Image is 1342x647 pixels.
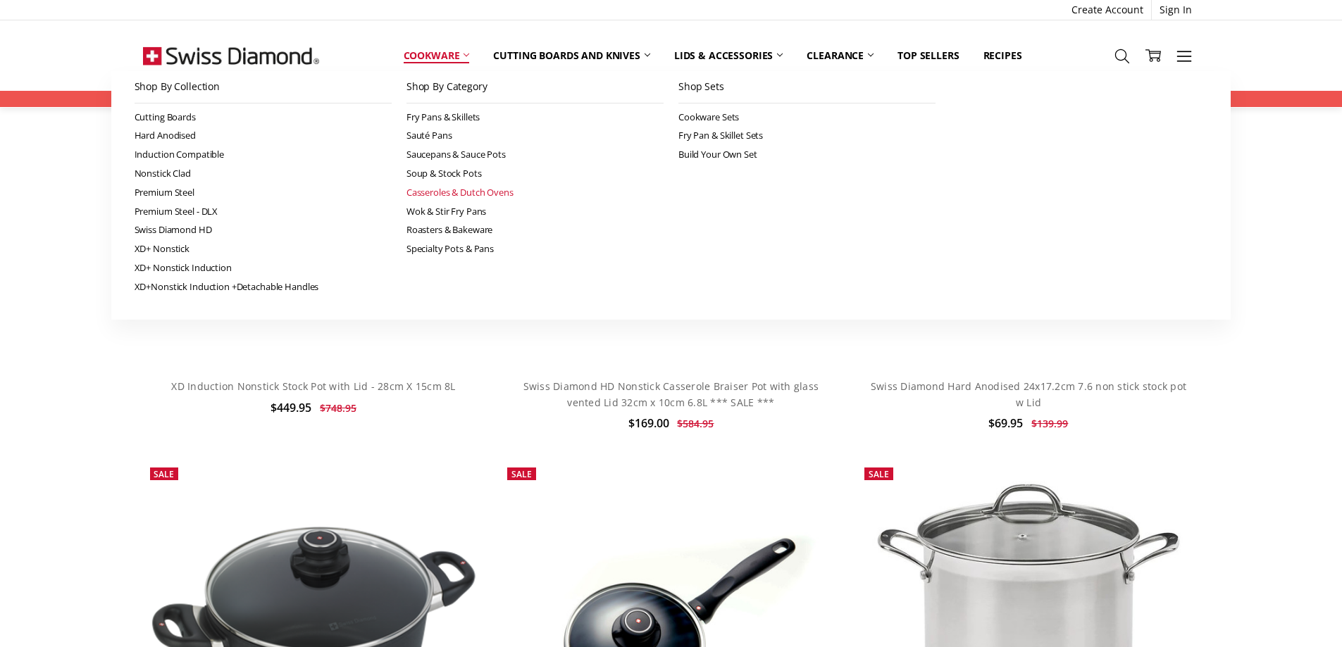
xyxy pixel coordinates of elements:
[271,400,311,415] span: $449.95
[662,40,795,71] a: Lids & Accessories
[869,468,889,480] span: Sale
[481,40,662,71] a: Cutting boards and knives
[1031,417,1068,430] span: $139.99
[523,379,819,408] a: Swiss Diamond HD Nonstick Casserole Braiser Pot with glass vented Lid 32cm x 10cm 6.8L *** SALE ***
[511,468,532,480] span: Sale
[392,40,482,71] a: Cookware
[677,417,714,430] span: $584.95
[143,20,319,91] img: Free Shipping On Every Order
[988,415,1023,431] span: $69.95
[886,40,971,71] a: Top Sellers
[795,40,886,71] a: Clearance
[971,40,1034,71] a: Recipes
[871,379,1186,408] a: Swiss Diamond Hard Anodised 24x17.2cm 7.6 non stick stock pot w Lid
[320,401,356,415] span: $748.95
[171,379,455,393] a: XD Induction Nonstick Stock Pot with Lid - 28cm X 15cm 8L
[154,468,174,480] span: Sale
[628,415,669,431] span: $169.00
